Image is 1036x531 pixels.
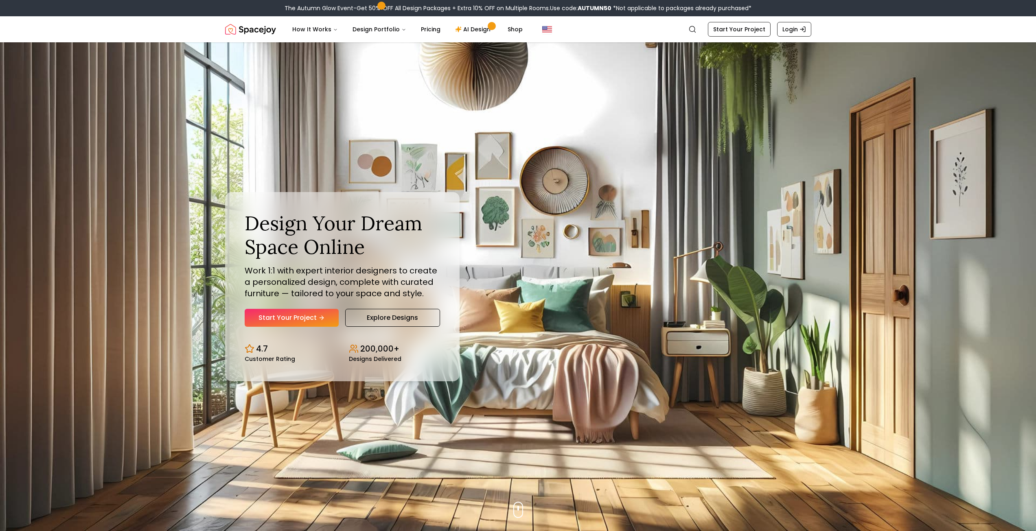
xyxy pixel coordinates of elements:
[245,337,440,362] div: Design stats
[286,21,529,37] nav: Main
[777,22,811,37] a: Login
[414,21,447,37] a: Pricing
[256,343,268,354] p: 4.7
[346,21,413,37] button: Design Portfolio
[286,21,344,37] button: How It Works
[501,21,529,37] a: Shop
[542,24,552,34] img: United States
[578,4,611,12] b: AUTUMN50
[550,4,611,12] span: Use code:
[245,265,440,299] p: Work 1:1 with expert interior designers to create a personalized design, complete with curated fu...
[708,22,771,37] a: Start Your Project
[611,4,751,12] span: *Not applicable to packages already purchased*
[449,21,499,37] a: AI Design
[349,356,401,362] small: Designs Delivered
[225,21,276,37] img: Spacejoy Logo
[245,212,440,258] h1: Design Your Dream Space Online
[225,16,811,42] nav: Global
[360,343,399,354] p: 200,000+
[245,356,295,362] small: Customer Rating
[285,4,751,12] div: The Autumn Glow Event-Get 50% OFF All Design Packages + Extra 10% OFF on Multiple Rooms.
[245,309,339,327] a: Start Your Project
[225,21,276,37] a: Spacejoy
[345,309,440,327] a: Explore Designs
